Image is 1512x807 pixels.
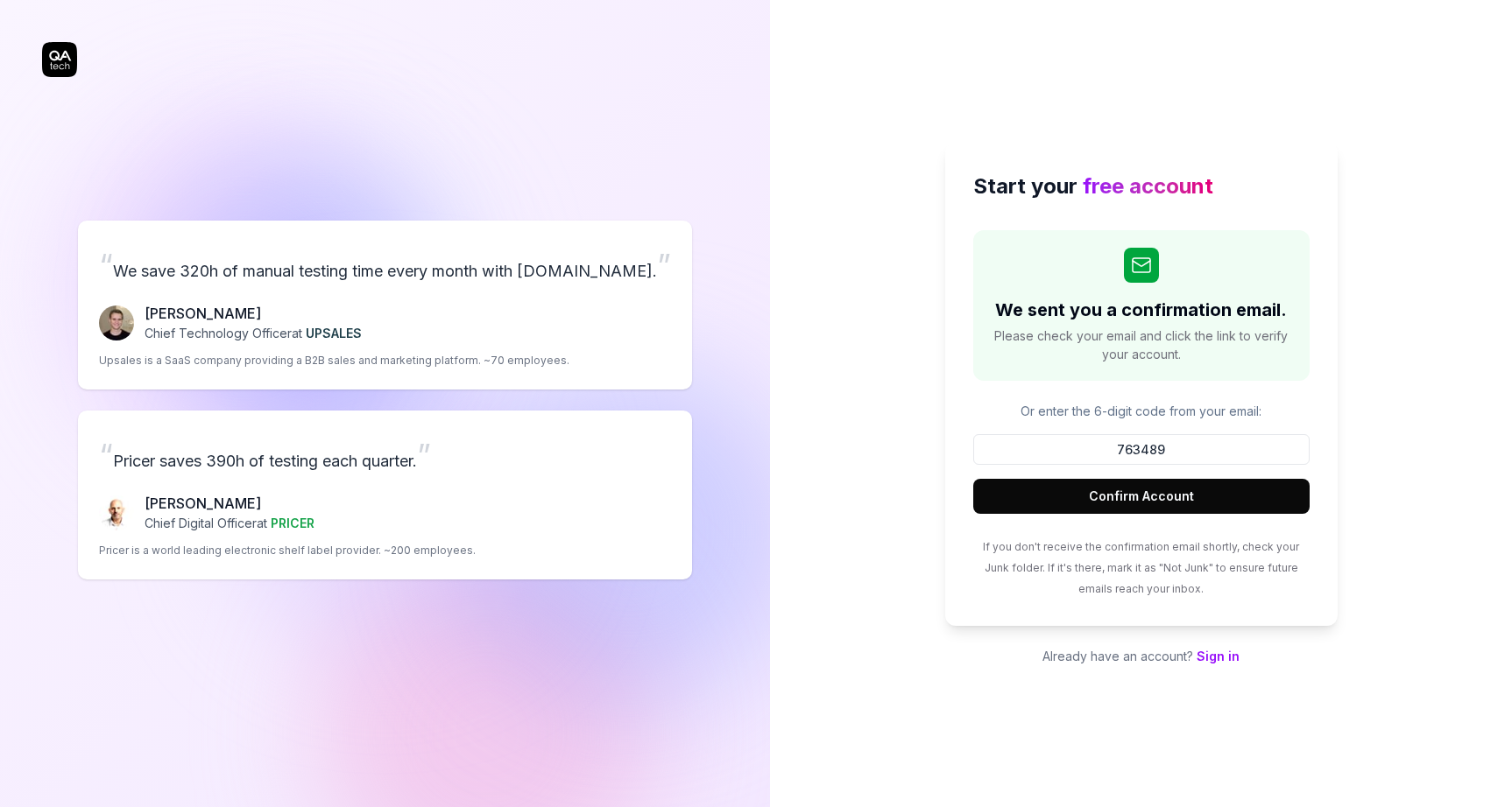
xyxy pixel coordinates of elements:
[991,326,1292,363] span: Please check your email and click the link to verify your account.
[78,411,692,579] a: “Pricer saves 390h of testing each quarter.”Chris Chalkitis[PERSON_NAME]Chief Digital Officerat P...
[99,305,134,340] img: Fredrik Seidl
[99,353,569,368] p: Upsales is a SaaS company providing a B2B sales and marketing platform. ~70 employees.
[271,516,314,530] span: PRICER
[973,171,1310,202] h2: Start your
[99,242,671,289] p: We save 320h of manual testing time every month with [DOMAIN_NAME].
[99,436,113,474] span: “
[973,402,1310,420] p: Or enter the 6-digit code from your email:
[657,246,671,284] span: ”
[99,432,671,479] p: Pricer saves 390h of testing each quarter.
[99,543,476,558] p: Pricer is a world leading electronic shelf label provider. ~200 employees.
[306,326,362,340] span: UPSALES
[145,303,362,324] p: [PERSON_NAME]
[983,540,1299,595] span: If you don't receive the confirmation email shortly, check your Junk folder. If it's there, mark ...
[1083,173,1213,199] span: free account
[99,495,134,530] img: Chris Chalkitis
[78,221,692,389] a: “We save 320h of manual testing time every month with [DOMAIN_NAME].”Fredrik Seidl[PERSON_NAME]Ch...
[145,324,362,342] p: Chief Technology Officer at
[417,436,431,474] span: ”
[995,297,1287,323] h2: We sent you a confirmation email.
[99,246,113,284] span: “
[145,493,314,514] p: [PERSON_NAME]
[1197,649,1240,663] a: Sign in
[973,479,1310,514] button: Confirm Account
[145,514,314,532] p: Chief Digital Officer at
[945,647,1338,665] p: Already have an account?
